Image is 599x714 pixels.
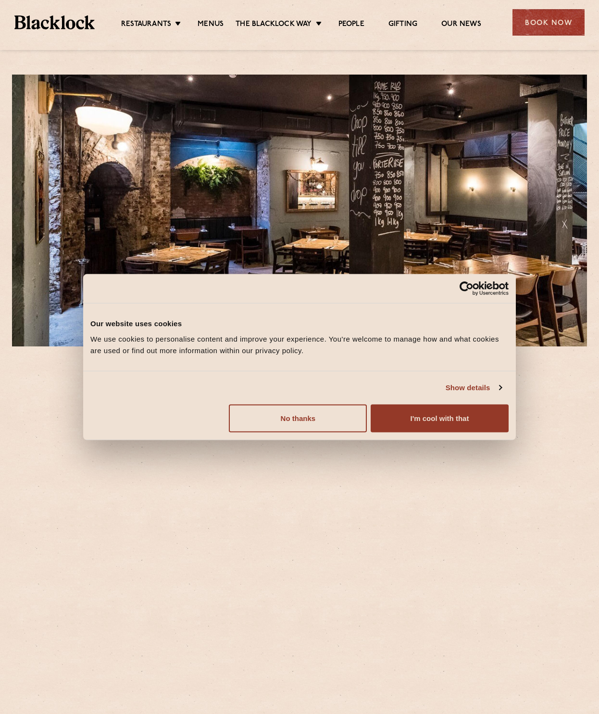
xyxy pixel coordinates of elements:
a: Usercentrics Cookiebot - opens in a new window [424,281,509,296]
div: Book Now [512,9,585,36]
a: Restaurants [121,20,171,30]
a: Our News [441,20,481,30]
button: I'm cool with that [371,404,509,432]
a: Gifting [388,20,417,30]
a: People [338,20,364,30]
a: The Blacklock Way [236,20,312,30]
a: Show details [446,382,501,394]
button: No thanks [229,404,367,432]
div: We use cookies to personalise content and improve your experience. You're welcome to manage how a... [90,333,509,356]
div: Our website uses cookies [90,318,509,330]
a: Menus [198,20,224,30]
img: BL_Textured_Logo-footer-cropped.svg [14,15,95,29]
